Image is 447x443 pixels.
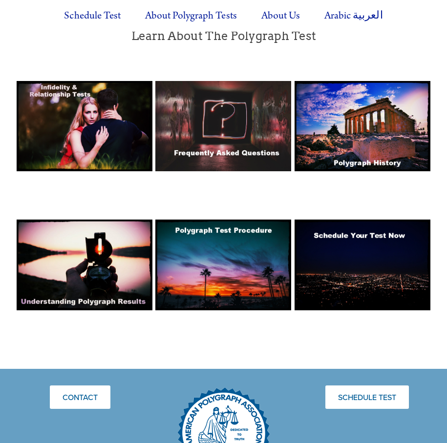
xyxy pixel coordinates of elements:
[295,220,430,310] img: Schedule your test
[17,81,152,171] img: Infidelity &amp; Relationships
[50,385,110,409] a: Contact
[53,2,131,29] a: Schedule Test
[17,30,430,42] h1: Learn About The Polygraph Test
[314,2,393,29] label: Arabic العربية
[134,2,248,29] label: About Polygraph Tests
[155,81,291,172] img: FAQ
[17,220,152,310] img: Understanding Polygraph Results
[155,220,291,310] img: Polygraph Test Procedure
[251,2,311,29] label: About Us
[295,81,430,172] img: Polygraph History
[325,385,409,409] a: Schedule Test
